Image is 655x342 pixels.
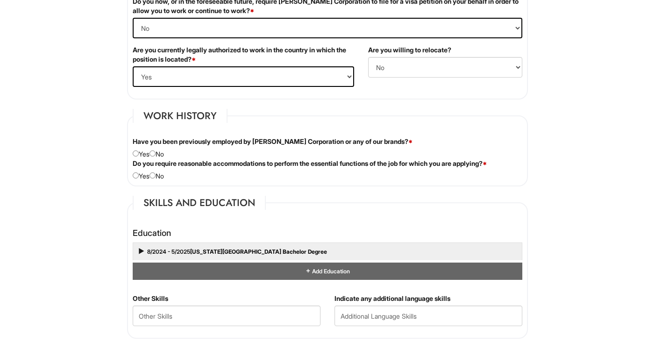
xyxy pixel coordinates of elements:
label: Are you currently legally authorized to work in the country in which the position is located? [133,45,354,64]
label: Indicate any additional language skills [335,294,450,303]
a: Add Education [305,268,350,275]
legend: Work History [133,109,228,123]
input: Other Skills [133,306,320,326]
div: Yes No [126,137,529,159]
div: Yes No [126,159,529,181]
input: Additional Language Skills [335,306,522,326]
a: 8/2024 - 5/2025[US_STATE][GEOGRAPHIC_DATA] Bachelor Degree [146,248,327,255]
select: (Yes / No) [133,66,354,87]
select: (Yes / No) [368,57,522,78]
label: Have you been previously employed by [PERSON_NAME] Corporation or any of our brands? [133,137,413,146]
select: (Yes / No) [133,18,522,38]
h4: Education [133,228,522,238]
label: Do you require reasonable accommodations to perform the essential functions of the job for which ... [133,159,487,168]
label: Are you willing to relocate? [368,45,451,55]
legend: Skills and Education [133,196,266,210]
span: 8/2024 - 5/2025 [146,248,190,255]
span: Add Education [311,268,350,275]
label: Other Skills [133,294,168,303]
